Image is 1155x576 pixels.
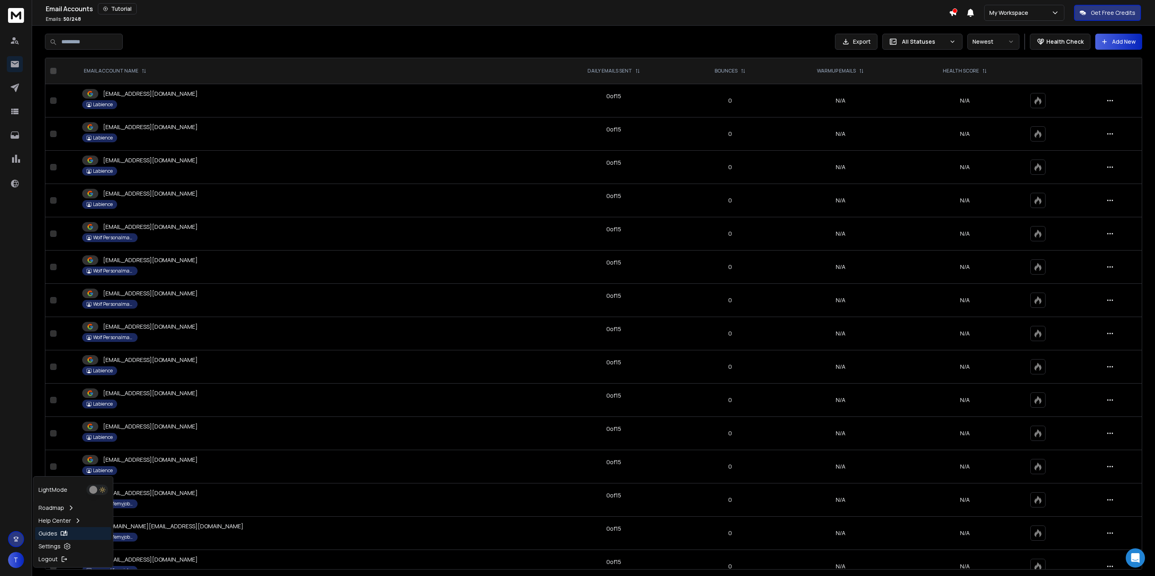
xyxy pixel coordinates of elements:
[688,496,772,504] p: 0
[103,522,243,530] p: [DOMAIN_NAME][EMAIL_ADDRESS][DOMAIN_NAME]
[777,217,904,251] td: N/A
[606,358,621,366] div: 0 of 15
[688,329,772,338] p: 0
[688,230,772,238] p: 0
[909,296,1021,304] p: N/A
[606,491,621,499] div: 0 of 15
[715,68,738,74] p: BOUNCES
[103,156,198,164] p: [EMAIL_ADDRESS][DOMAIN_NAME]
[103,289,198,297] p: [EMAIL_ADDRESS][DOMAIN_NAME]
[909,562,1021,570] p: N/A
[103,323,198,331] p: [EMAIL_ADDRESS][DOMAIN_NAME]
[688,263,772,271] p: 0
[63,16,81,22] span: 50 / 248
[103,489,198,497] p: [EMAIL_ADDRESS][DOMAIN_NAME]
[103,556,198,564] p: [EMAIL_ADDRESS][DOMAIN_NAME]
[606,292,621,300] div: 0 of 15
[909,363,1021,371] p: N/A
[103,190,198,198] p: [EMAIL_ADDRESS][DOMAIN_NAME]
[84,68,146,74] div: EMAIL ACCOUNT NAME
[93,401,113,407] p: Labience
[688,463,772,471] p: 0
[688,296,772,304] p: 0
[777,384,904,417] td: N/A
[35,501,111,514] a: Roadmap
[909,529,1021,537] p: N/A
[606,325,621,333] div: 0 of 15
[588,68,632,74] p: DAILY EMAILS SENT
[777,483,904,517] td: N/A
[1030,34,1090,50] button: Health Check
[777,350,904,384] td: N/A
[606,525,621,533] div: 0 of 15
[902,38,946,46] p: All Statuses
[8,552,24,568] button: T
[38,542,61,550] p: Settings
[103,422,198,430] p: [EMAIL_ADDRESS][DOMAIN_NAME]
[989,9,1031,17] p: My Workspace
[93,101,113,108] p: Labience
[909,329,1021,338] p: N/A
[606,425,621,433] div: 0 of 15
[688,396,772,404] p: 0
[909,97,1021,105] p: N/A
[93,268,133,274] p: Wolf Personalmanagement GmbH
[93,135,113,141] p: Labience
[1046,38,1084,46] p: Health Check
[38,530,57,538] p: Guides
[93,368,113,374] p: Labience
[98,3,137,14] button: Tutorial
[606,192,621,200] div: 0 of 15
[103,456,198,464] p: [EMAIL_ADDRESS][DOMAIN_NAME]
[606,92,621,100] div: 0 of 15
[688,163,772,171] p: 0
[38,555,58,563] p: Logout
[909,230,1021,238] p: N/A
[909,496,1021,504] p: N/A
[777,417,904,450] td: N/A
[688,363,772,371] p: 0
[688,196,772,204] p: 0
[606,458,621,466] div: 0 of 15
[606,225,621,233] div: 0 of 15
[606,125,621,133] div: 0 of 15
[35,540,111,553] a: Settings
[967,34,1019,50] button: Newest
[777,517,904,550] td: N/A
[46,3,949,14] div: Email Accounts
[93,168,113,174] p: Labience
[909,396,1021,404] p: N/A
[909,429,1021,437] p: N/A
[817,68,856,74] p: WARMUP EMAILS
[909,163,1021,171] p: N/A
[93,334,133,341] p: Wolf Personalmanagement GmbH
[909,463,1021,471] p: N/A
[38,517,71,525] p: Help Center
[943,68,979,74] p: HEALTH SCORE
[103,389,198,397] p: [EMAIL_ADDRESS][DOMAIN_NAME]
[93,467,113,474] p: Labience
[103,123,198,131] p: [EMAIL_ADDRESS][DOMAIN_NAME]
[777,317,904,350] td: N/A
[909,263,1021,271] p: N/A
[777,284,904,317] td: N/A
[103,356,198,364] p: [EMAIL_ADDRESS][DOMAIN_NAME]
[688,429,772,437] p: 0
[1095,34,1142,50] button: Add New
[35,527,111,540] a: Guides
[93,234,133,241] p: Wolf Personalmanagement GmbH
[835,34,877,50] button: Export
[777,251,904,284] td: N/A
[688,97,772,105] p: 0
[93,201,113,208] p: Labience
[103,223,198,231] p: [EMAIL_ADDRESS][DOMAIN_NAME]
[35,514,111,527] a: Help Center
[688,529,772,537] p: 0
[777,151,904,184] td: N/A
[909,130,1021,138] p: N/A
[1091,9,1135,17] p: Get Free Credits
[38,504,64,512] p: Roadmap
[606,259,621,267] div: 0 of 15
